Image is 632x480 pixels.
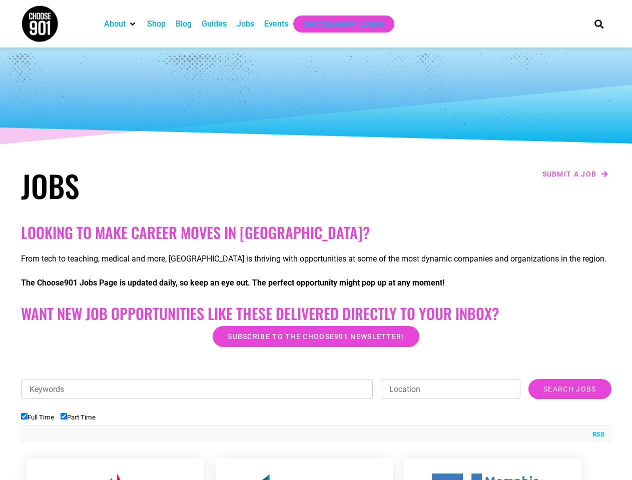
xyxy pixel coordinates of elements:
[303,18,384,30] a: Get Choose901 Emails
[528,379,611,399] input: Search Jobs
[21,413,28,419] input: Full Time
[539,167,611,180] a: Submit a job
[21,223,611,241] h2: Looking to make career moves in [GEOGRAPHIC_DATA]?
[21,278,444,287] strong: The Choose901 Jobs Page is updated daily, so keep an eye out. The perfect opportunity might pop u...
[587,429,604,439] a: RSS
[104,18,126,30] a: About
[264,18,288,30] a: Events
[21,413,54,421] label: Full Time
[21,304,611,322] h2: Want New Job Opportunities like these Delivered Directly to your Inbox?
[542,170,597,177] span: Submit a job
[21,167,311,203] h1: Jobs
[590,15,607,32] div: Search
[237,18,254,30] a: Jobs
[213,326,419,347] a: Subscribe to the Choose901 newsletter!
[61,413,96,421] label: Part Time
[21,253,611,265] p: From tech to teaching, medical and more, [GEOGRAPHIC_DATA] is thriving with opportunities at some...
[99,15,577,32] nav: Main nav
[202,18,227,30] a: Guides
[381,379,520,398] input: Location
[21,379,373,398] input: Keywords
[176,18,192,30] a: Blog
[147,18,166,30] a: Shop
[99,15,142,32] div: About
[228,333,404,340] span: Subscribe to the Choose901 newsletter!
[61,413,67,419] input: Part Time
